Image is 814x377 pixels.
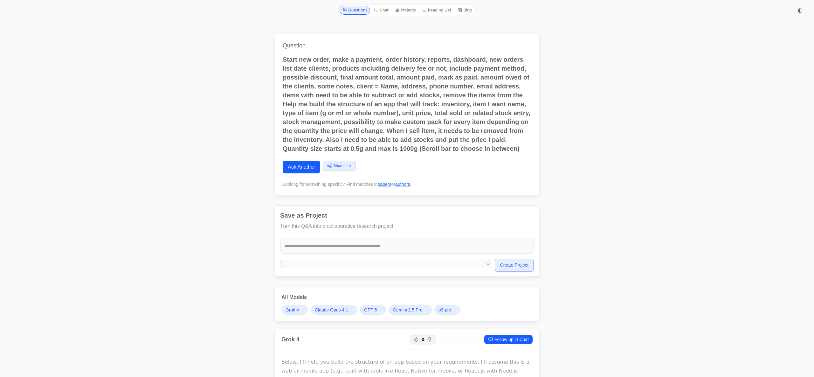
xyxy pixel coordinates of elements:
a: SU\G(𝔸)/K·U [5,4,65,16]
summary: [PERSON_NAME] [743,7,786,13]
span: 0 [421,336,424,343]
a: authors [395,182,410,187]
span: GPT 5 [364,307,377,313]
h2: Grok 4 [281,335,300,344]
a: GPT 5 [360,305,386,315]
span: [PERSON_NAME] [743,7,780,13]
a: Projects [392,6,418,15]
button: Not Helpful [426,336,433,343]
a: Gemini 2.5 Pro [389,305,431,315]
h3: All Models [281,294,533,301]
p: Turn this Q&A into a collaborative research project. [280,222,534,230]
a: Blog [455,6,474,15]
a: Ask Another [283,161,320,173]
div: Looking for something specific? Find matches in or . [283,181,531,187]
button: Create Project [495,259,534,271]
p: Start new order, make a payment, order history, reports, dashboard, new orders list date clients,... [283,55,531,153]
button: ◐ [794,4,806,17]
i: SU\G [5,5,29,15]
a: Follow up in Chat [484,335,533,344]
h2: Save as Project [280,211,534,220]
span: Share Link [333,163,351,169]
a: Reading List [420,6,454,15]
span: ◐ [797,7,803,13]
a: Claude Opus 4.1 [311,305,357,315]
a: Grok 4 [281,305,308,315]
a: Questions [340,6,370,15]
a: Chat [371,6,391,15]
span: o3-pro [438,307,451,313]
span: Grok 4 [286,307,299,313]
button: Helpful [412,336,420,343]
span: Gemini 2.5 Pro [393,307,422,313]
span: Claude Opus 4.1 [315,307,348,313]
h1: Question [283,41,531,50]
i: /K·U [43,5,65,15]
a: papers [378,182,391,187]
a: o3-pro [434,305,460,315]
